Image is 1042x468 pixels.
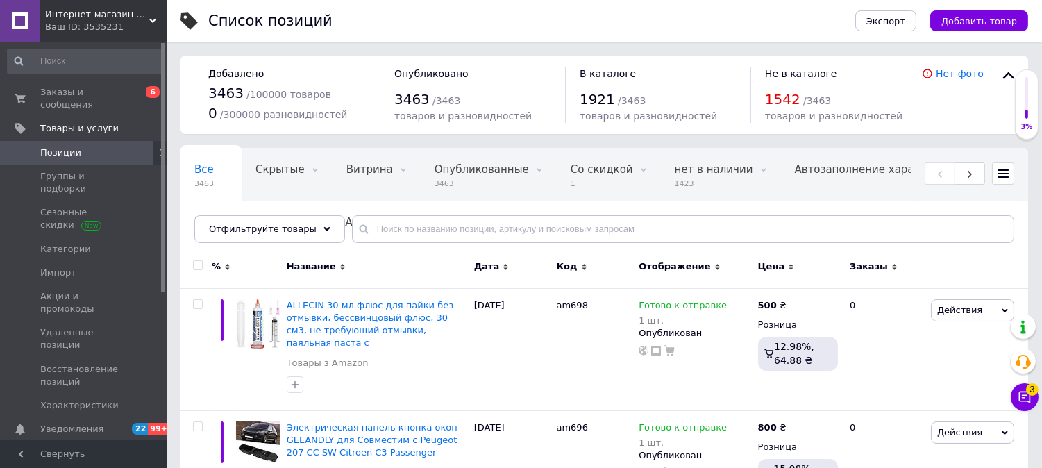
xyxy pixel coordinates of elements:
span: / 3463 [803,95,831,106]
span: Категории [40,243,91,256]
span: Удаленные позиции [40,326,128,351]
span: Экспорт [866,16,905,26]
div: Не показываются в Каталоге ProSale, В наличии [180,201,451,254]
input: Поиск [7,49,164,74]
span: 3463 [394,91,430,108]
div: 3% [1016,122,1038,132]
span: Группы и подборки [40,170,128,195]
span: Отфильтруйте товары [209,224,317,234]
span: Действия [937,305,982,315]
span: 1542 [765,91,800,108]
span: Позиции [40,147,81,159]
b: 500 [758,300,777,310]
input: Поиск по названию позиции, артикулу и поисковым запросам [352,215,1014,243]
span: товаров и разновидностей [580,110,717,122]
span: товаров и разновидностей [765,110,902,122]
a: Электрическая панель кнопка окон GEEANDLY для Совместим с Peugeot 207 CC SW Citroen C3 Passenger [287,422,457,458]
span: Добавлено [208,68,264,79]
span: Не в каталоге [765,68,837,79]
span: Дата [474,260,500,273]
span: am696 [557,422,588,433]
span: 3463 [435,178,529,189]
button: Экспорт [855,10,916,31]
span: / 3463 [432,95,460,106]
span: Название [287,260,336,273]
div: Розница [758,319,838,331]
div: Ваш ID: 3535231 [45,21,167,33]
span: 3463 [194,178,214,189]
span: Заказы [850,260,888,273]
span: 12.98%, 64.88 ₴ [774,341,814,366]
div: Список позиций [208,14,333,28]
span: 6 [146,86,160,98]
div: Опубликован [639,327,750,340]
div: 1 шт. [639,315,727,326]
span: Код [557,260,578,273]
a: Нет фото [936,68,984,79]
span: / 3463 [618,95,646,106]
b: 800 [758,422,777,433]
span: 1921 [580,91,615,108]
span: Опубликовано [394,68,469,79]
span: Интернет-магазин электроники [45,8,149,21]
button: Чат с покупателем3 [1011,383,1039,411]
div: 0 [841,288,927,410]
span: 3463 [208,85,244,101]
span: Витрина [346,163,393,176]
img: ALLECIN 30 мл флюс для пайки без отмывки, бессвинцовый флюс, 30 см3, не требующий отмывки, паяльн... [236,299,280,349]
div: 1 шт. [639,437,727,448]
span: Восстановление позиций [40,363,128,388]
span: 22 [132,423,148,435]
span: 0 [208,105,217,122]
span: нет в наличии [675,163,753,176]
div: ₴ [758,421,787,434]
span: Со скидкой [571,163,633,176]
div: Розница [758,441,838,453]
span: 1423 [675,178,753,189]
div: Опубликован [639,449,750,462]
span: В каталоге [580,68,636,79]
div: Не показываются в Каталоге ProSale [451,201,721,254]
a: ALLECIN 30 мл флюс для пайки без отмывки, бессвинцовый флюс, 30 см3, не требующий отмывки, паяльн... [287,300,453,349]
span: / 300000 разновидностей [220,109,348,120]
button: Добавить товар [930,10,1028,31]
span: Сезонные скидки [40,206,128,231]
span: Уведомления [40,423,103,435]
span: 3 [1026,381,1039,394]
span: товаров и разновидностей [394,110,532,122]
span: Заказы и сообщения [40,86,128,111]
span: Готово к отправке [639,422,727,437]
span: Все [194,163,214,176]
span: / 100000 товаров [246,89,331,100]
span: Автозаполнение характе... [795,163,943,176]
span: Добавить товар [941,16,1017,26]
span: 99+ [148,423,171,435]
span: Готово к отправке [639,300,727,315]
span: Отображение [639,260,710,273]
span: Опубликованные [435,163,529,176]
span: % [212,260,221,273]
span: Не показываются в [GEOGRAPHIC_DATA]... [194,216,423,228]
span: Цена [758,260,785,273]
span: Акции и промокоды [40,290,128,315]
a: Товары з Amazon [287,357,369,369]
div: [DATE] [471,288,553,410]
div: ₴ [758,299,787,312]
span: Действия [937,427,982,437]
span: Импорт [40,267,76,279]
div: Автозаполнение характеристик [781,149,970,201]
span: Скрытые [255,163,305,176]
span: am698 [557,300,588,310]
span: 1 [571,178,633,189]
span: Характеристики [40,399,119,412]
span: Товары и услуги [40,122,119,135]
img: Электрическая панель кнопка окон GEEANDLY для Совместим с Peugeot 207 CC SW Citroen C3 Passenger [236,421,280,465]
